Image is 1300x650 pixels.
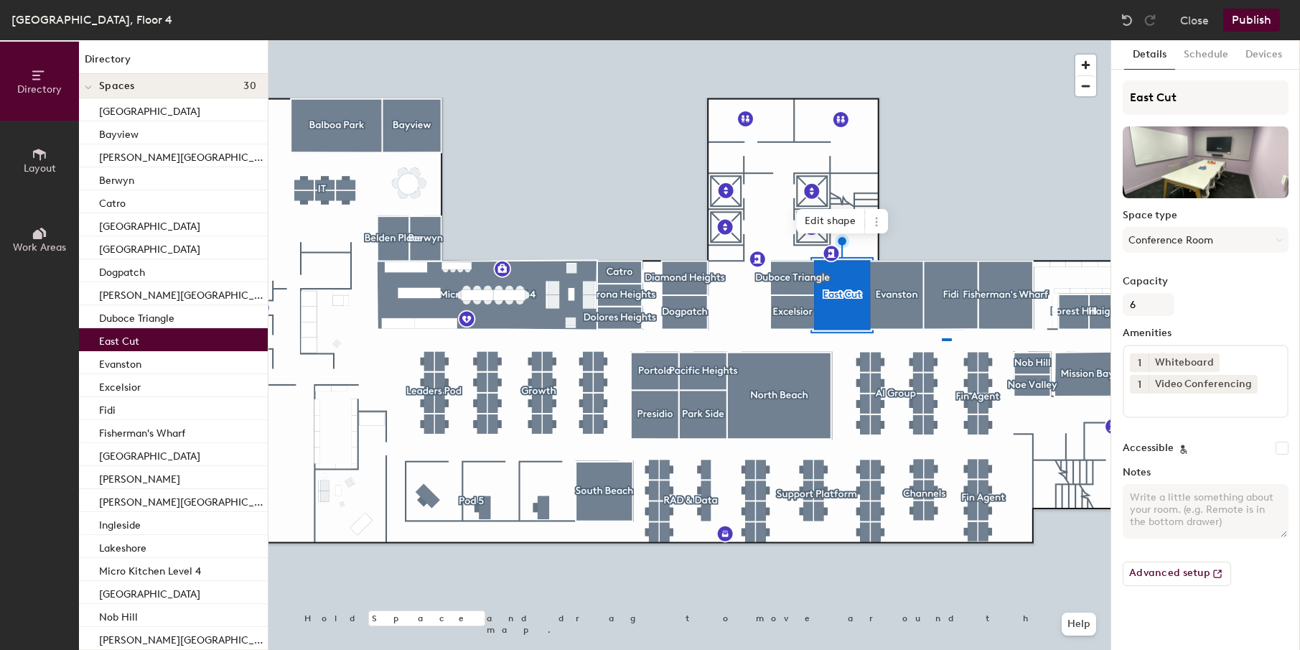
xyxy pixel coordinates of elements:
[99,584,200,600] p: [GEOGRAPHIC_DATA]
[99,262,145,279] p: Dogpatch
[1124,40,1175,70] button: Details
[99,101,200,118] p: [GEOGRAPHIC_DATA]
[99,170,134,187] p: Berwyn
[99,308,174,325] p: Duboce Triangle
[1123,562,1231,586] button: Advanced setup
[99,285,265,302] p: [PERSON_NAME][GEOGRAPHIC_DATA]
[99,446,200,463] p: [GEOGRAPHIC_DATA]
[99,377,141,394] p: Excelsior
[1123,126,1289,198] img: The space named East Cut
[99,124,139,141] p: Bayview
[99,147,265,164] p: [PERSON_NAME][GEOGRAPHIC_DATA]
[1149,353,1220,372] div: Whiteboard
[17,83,62,96] span: Directory
[99,607,138,623] p: Nob Hill
[1062,613,1096,636] button: Help
[99,469,180,486] p: [PERSON_NAME]
[1138,377,1141,392] span: 1
[1123,328,1289,339] label: Amenities
[243,80,256,92] span: 30
[99,423,185,440] p: Fisherman's Wharf
[99,193,126,210] p: Catro
[1175,40,1237,70] button: Schedule
[1223,9,1280,32] button: Publish
[1123,442,1174,454] label: Accessible
[796,209,865,233] span: Edit shape
[99,354,141,371] p: Evanston
[1123,227,1289,253] button: Conference Room
[1138,356,1141,371] span: 1
[99,80,135,92] span: Spaces
[99,538,146,554] p: Lakeshore
[1123,467,1289,478] label: Notes
[99,561,201,577] p: Micro Kitchen Level 4
[1123,210,1289,221] label: Space type
[1149,375,1258,394] div: Video Conferencing
[11,11,172,29] div: [GEOGRAPHIC_DATA], Floor 4
[1143,13,1157,27] img: Redo
[24,162,56,175] span: Layout
[1130,375,1149,394] button: 1
[1123,276,1289,287] label: Capacity
[99,515,141,531] p: Ingleside
[1130,353,1149,372] button: 1
[99,239,200,256] p: [GEOGRAPHIC_DATA]
[79,52,268,74] h1: Directory
[99,216,200,233] p: [GEOGRAPHIC_DATA]
[99,492,265,509] p: [PERSON_NAME][GEOGRAPHIC_DATA]
[1180,9,1209,32] button: Close
[99,630,265,646] p: [PERSON_NAME][GEOGRAPHIC_DATA]
[99,331,139,348] p: East Cut
[1237,40,1291,70] button: Devices
[99,400,116,417] p: Fidi
[13,241,66,254] span: Work Areas
[1120,13,1134,27] img: Undo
